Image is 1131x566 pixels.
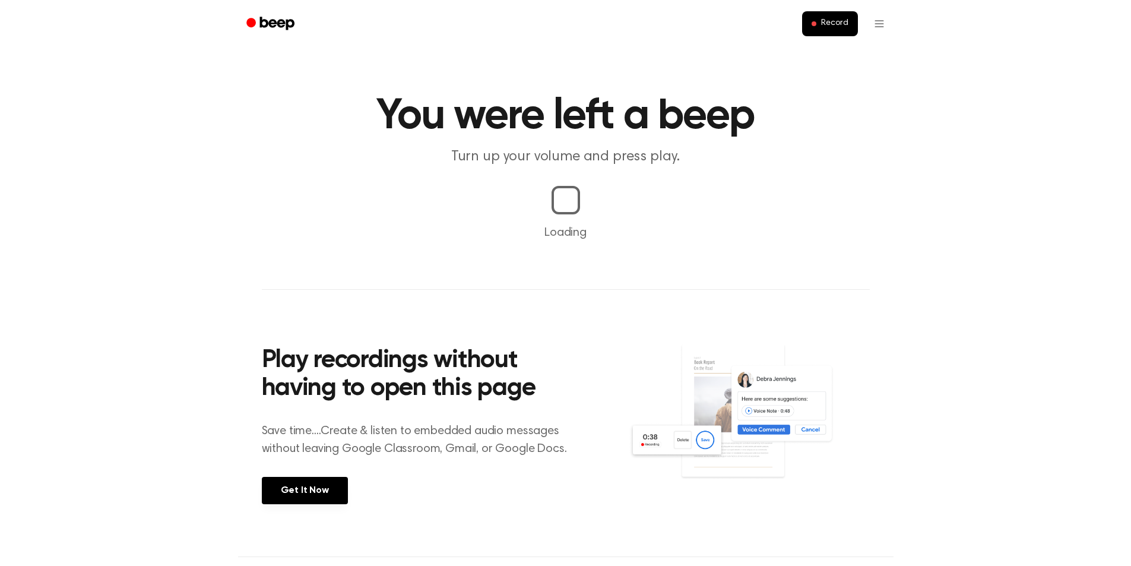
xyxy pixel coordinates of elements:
h2: Play recordings without having to open this page [262,347,582,403]
button: Record [802,11,857,36]
button: Open menu [865,10,894,38]
span: Record [821,18,848,29]
p: Loading [14,224,1117,242]
p: Save time....Create & listen to embedded audio messages without leaving Google Classroom, Gmail, ... [262,422,582,458]
a: Get It Now [262,477,348,504]
img: Voice Comments on Docs and Recording Widget [629,343,869,503]
a: Beep [238,12,305,36]
h1: You were left a beep [262,95,870,138]
p: Turn up your volume and press play. [338,147,794,167]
